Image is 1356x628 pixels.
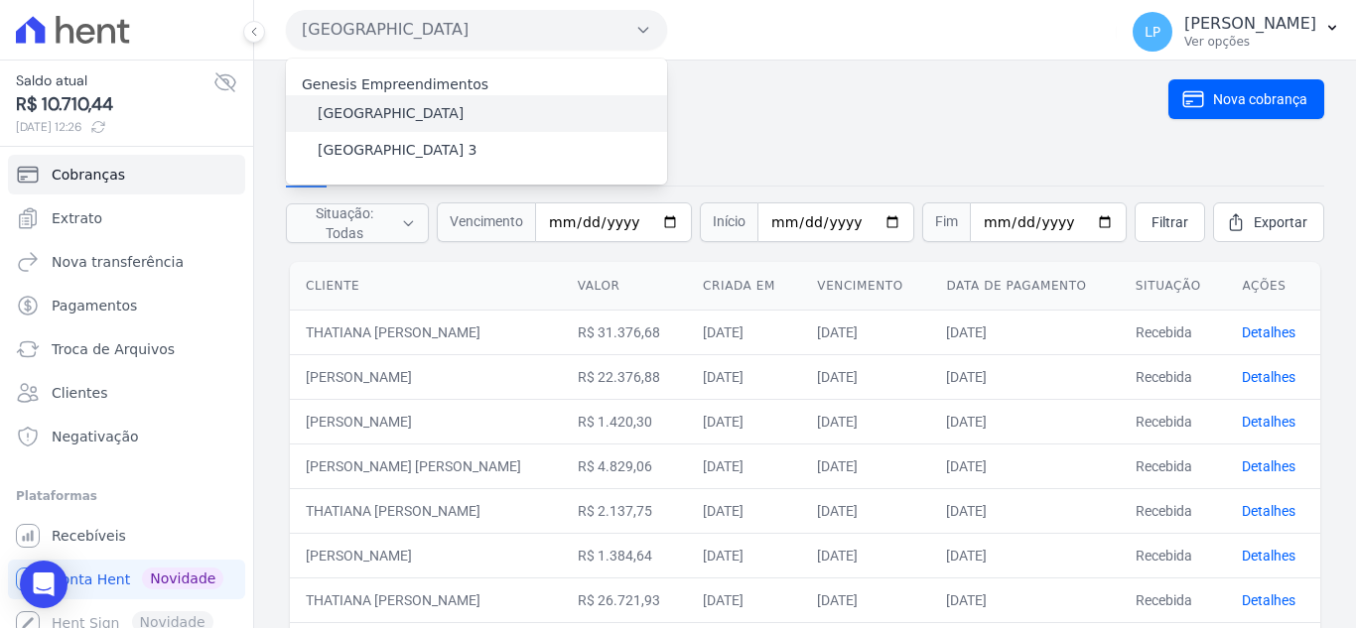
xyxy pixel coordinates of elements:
[801,533,930,577] td: [DATE]
[1184,14,1316,34] p: [PERSON_NAME]
[318,140,477,161] label: [GEOGRAPHIC_DATA] 3
[16,70,213,91] span: Saldo atual
[562,488,687,533] td: R$ 2.137,75
[299,203,389,243] span: Situação: Todas
[290,262,562,311] th: Cliente
[930,577,1119,622] td: [DATE]
[52,526,126,546] span: Recebíveis
[687,310,801,354] td: [DATE]
[52,569,130,589] span: Conta Hent
[1145,25,1160,39] span: LP
[801,399,930,443] td: [DATE]
[801,577,930,622] td: [DATE]
[930,310,1119,354] td: [DATE]
[687,577,801,622] td: [DATE]
[1120,310,1227,354] td: Recebida
[142,567,223,589] span: Novidade
[286,203,429,243] button: Situação: Todas
[1254,212,1307,232] span: Exportar
[801,443,930,488] td: [DATE]
[286,76,1168,121] h2: Cobranças
[1117,4,1356,60] button: LP [PERSON_NAME] Ver opções
[562,577,687,622] td: R$ 26.721,93
[1120,488,1227,533] td: Recebida
[8,516,245,556] a: Recebíveis
[1242,503,1295,519] a: Detalhes
[1242,414,1295,430] a: Detalhes
[8,373,245,413] a: Clientes
[290,577,562,622] td: THATIANA [PERSON_NAME]
[318,103,464,124] label: [GEOGRAPHIC_DATA]
[930,488,1119,533] td: [DATE]
[562,443,687,488] td: R$ 4.829,06
[930,399,1119,443] td: [DATE]
[1120,354,1227,399] td: Recebida
[930,262,1119,311] th: Data de pagamento
[930,354,1119,399] td: [DATE]
[1213,202,1324,242] a: Exportar
[801,488,930,533] td: [DATE]
[930,443,1119,488] td: [DATE]
[16,91,213,118] span: R$ 10.710,44
[922,202,970,242] span: Fim
[801,262,930,311] th: Vencimento
[1184,34,1316,50] p: Ver opções
[290,354,562,399] td: [PERSON_NAME]
[290,533,562,577] td: [PERSON_NAME]
[8,286,245,325] a: Pagamentos
[290,310,562,354] td: THATIANA [PERSON_NAME]
[286,10,667,50] button: [GEOGRAPHIC_DATA]
[8,198,245,238] a: Extrato
[562,399,687,443] td: R$ 1.420,30
[16,484,237,508] div: Plataformas
[562,533,687,577] td: R$ 1.384,64
[1120,399,1227,443] td: Recebida
[1242,548,1295,564] a: Detalhes
[687,399,801,443] td: [DATE]
[1242,324,1295,340] a: Detalhes
[52,165,125,185] span: Cobranças
[562,262,687,311] th: Valor
[1168,79,1324,119] a: Nova cobrança
[52,252,184,272] span: Nova transferência
[1242,369,1295,385] a: Detalhes
[687,354,801,399] td: [DATE]
[8,417,245,456] a: Negativação
[562,354,687,399] td: R$ 22.376,88
[687,533,801,577] td: [DATE]
[562,310,687,354] td: R$ 31.376,68
[16,118,213,136] span: [DATE] 12:26
[1120,533,1227,577] td: Recebida
[1226,262,1320,311] th: Ações
[290,399,562,443] td: [PERSON_NAME]
[1120,443,1227,488] td: Recebida
[52,339,175,359] span: Troca de Arquivos
[52,427,139,446] span: Negativação
[52,296,137,315] span: Pagamentos
[930,533,1119,577] td: [DATE]
[687,443,801,488] td: [DATE]
[20,561,68,608] div: Open Intercom Messenger
[8,242,245,282] a: Nova transferência
[1242,592,1295,608] a: Detalhes
[290,443,562,488] td: [PERSON_NAME] [PERSON_NAME]
[52,208,102,228] span: Extrato
[8,329,245,369] a: Troca de Arquivos
[290,488,562,533] td: THATIANA [PERSON_NAME]
[1213,89,1307,109] span: Nova cobrança
[801,354,930,399] td: [DATE]
[1120,262,1227,311] th: Situação
[437,202,535,242] span: Vencimento
[801,310,930,354] td: [DATE]
[8,155,245,194] a: Cobranças
[1152,212,1188,232] span: Filtrar
[1135,202,1205,242] a: Filtrar
[52,383,107,403] span: Clientes
[700,202,757,242] span: Início
[1242,458,1295,474] a: Detalhes
[687,262,801,311] th: Criada em
[1120,577,1227,622] td: Recebida
[302,76,488,92] label: Genesis Empreendimentos
[8,560,245,599] a: Conta Hent Novidade
[687,488,801,533] td: [DATE]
